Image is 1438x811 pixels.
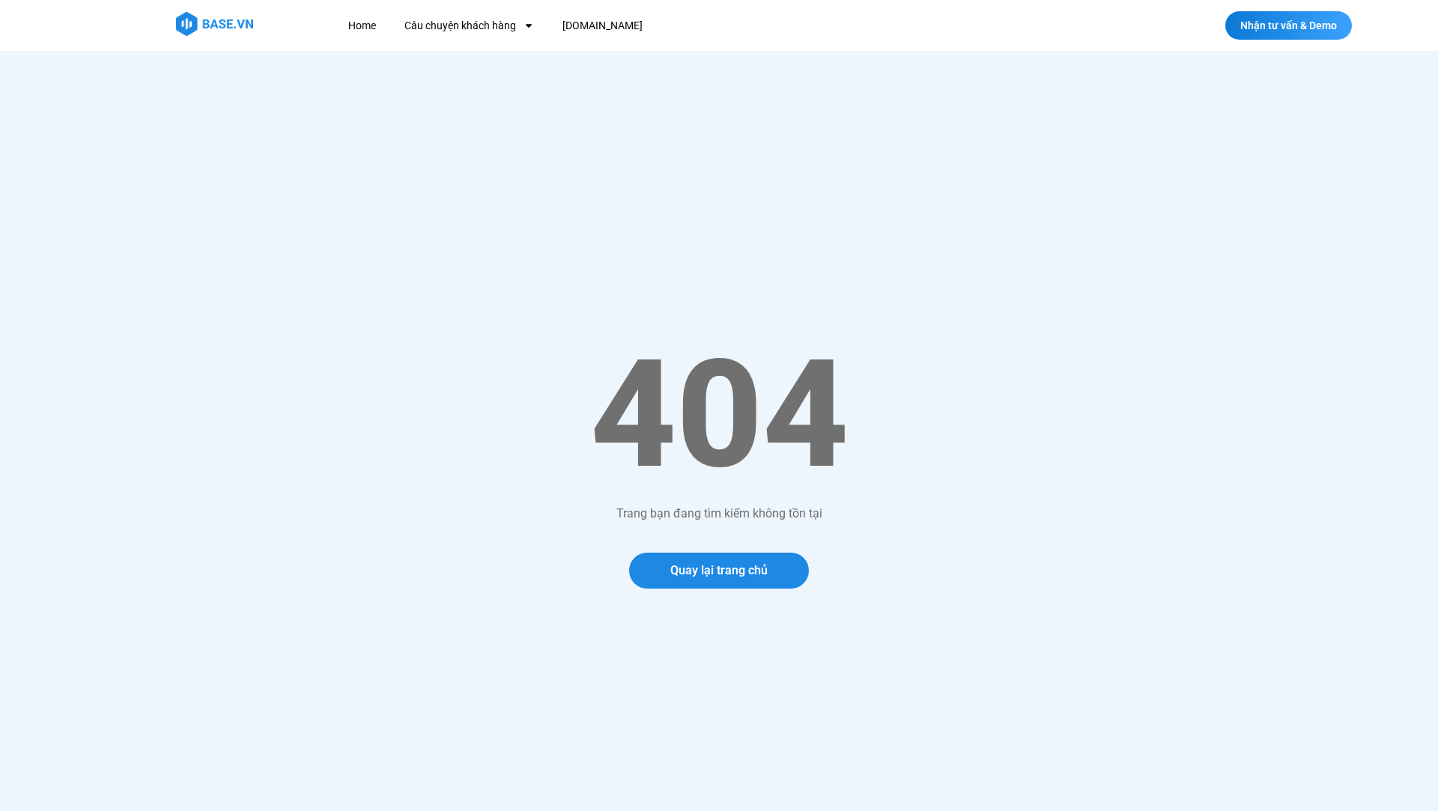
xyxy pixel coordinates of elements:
span: Nhận tư vấn & Demo [1240,20,1337,31]
h1: 404 [187,325,1251,505]
a: Home [337,12,387,40]
a: [DOMAIN_NAME] [551,12,654,40]
nav: Menu [337,12,917,40]
span: Quay lại trang chủ [670,565,768,577]
a: Câu chuyện khách hàng [393,12,545,40]
a: Nhận tư vấn & Demo [1225,11,1352,40]
p: Trang bạn đang tìm kiếm không tồn tại [187,505,1251,523]
a: Quay lại trang chủ [629,553,809,589]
